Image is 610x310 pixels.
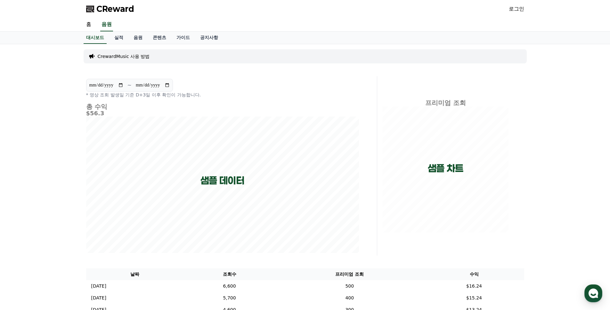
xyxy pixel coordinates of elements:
a: 대시보드 [84,32,107,44]
h5: $56.3 [86,110,359,117]
a: 로그인 [509,5,524,13]
td: $16.24 [424,280,524,292]
td: 500 [275,280,424,292]
p: 샘플 데이터 [200,175,244,186]
span: CReward [96,4,134,14]
td: 5,700 [184,292,275,304]
a: CrewardMusic 사용 방법 [98,53,150,60]
a: 공지사항 [195,32,223,44]
a: 홈 [2,203,42,219]
th: 조회수 [184,268,275,280]
p: ~ [127,81,132,89]
p: [DATE] [91,283,106,290]
p: [DATE] [91,295,106,301]
span: 설정 [99,213,107,218]
a: 음원 [128,32,148,44]
th: 수익 [424,268,524,280]
th: 프리미엄 조회 [275,268,424,280]
a: CReward [86,4,134,14]
a: 가이드 [171,32,195,44]
h4: 총 수익 [86,103,359,110]
a: 음원 [100,18,113,31]
p: * 영상 조회 발생일 기준 D+3일 이후 확인이 가능합니다. [86,92,359,98]
a: 대화 [42,203,83,219]
td: 6,600 [184,280,275,292]
a: 콘텐츠 [148,32,171,44]
span: 대화 [59,213,66,218]
p: 샘플 차트 [428,163,463,174]
a: 홈 [81,18,96,31]
a: 실적 [109,32,128,44]
td: 400 [275,292,424,304]
h4: 프리미엄 조회 [382,99,509,106]
span: 홈 [20,213,24,218]
td: $15.24 [424,292,524,304]
a: 설정 [83,203,123,219]
th: 날짜 [86,268,184,280]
